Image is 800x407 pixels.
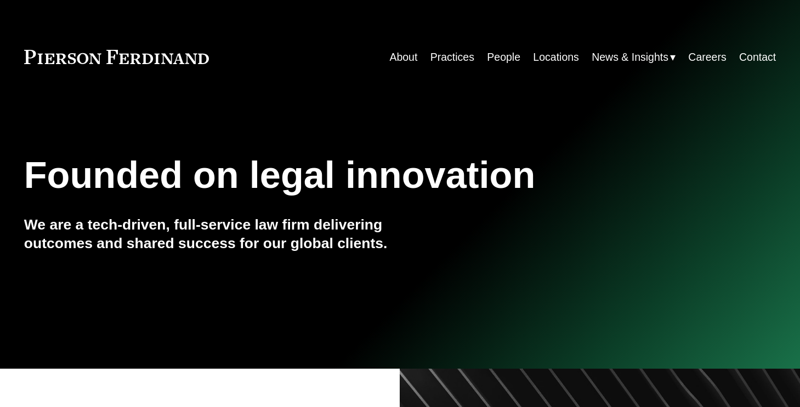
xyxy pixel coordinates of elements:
span: News & Insights [592,48,668,67]
a: Careers [688,47,726,68]
a: Locations [533,47,578,68]
a: About [389,47,417,68]
a: Contact [739,47,776,68]
h1: Founded on legal innovation [24,154,651,197]
a: Practices [430,47,474,68]
a: People [487,47,520,68]
h4: We are a tech-driven, full-service law firm delivering outcomes and shared success for our global... [24,216,400,253]
a: folder dropdown [592,47,676,68]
